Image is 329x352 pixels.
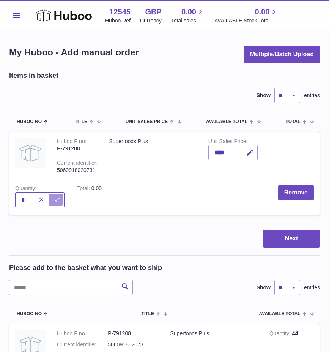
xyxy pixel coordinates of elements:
[142,311,154,316] span: Title
[105,17,131,24] div: Huboo Ref
[57,145,98,152] div: P-791208
[57,167,98,174] div: 5060918020731
[91,185,102,191] span: 0.00
[77,185,91,193] label: Total
[75,119,87,124] span: Title
[103,132,202,179] td: Superfoods Plus
[255,7,269,17] span: 0.00
[57,330,108,337] dt: Huboo P no
[108,330,159,337] dd: P-791208
[244,46,320,63] button: Multiple/Batch Upload
[9,71,58,80] h2: Items in basket
[304,92,320,99] span: entries
[263,230,320,248] button: Next
[17,311,42,316] span: Huboo no
[57,138,87,146] div: Huboo P no
[9,46,139,58] h1: My Huboo - Add manual order
[269,330,292,338] strong: Quantity
[181,7,196,17] span: 0.00
[15,185,36,193] label: Quantity
[208,138,247,146] label: Unit Sales Price
[214,7,279,24] a: 0.00 AVAILABLE Stock Total
[145,7,161,17] strong: GBP
[17,119,42,124] span: Huboo no
[9,263,162,272] h2: Please add to the basket what you want to ship
[140,17,162,24] div: Currency
[286,119,301,124] span: Total
[304,284,320,291] span: entries
[278,185,314,200] button: Remove
[214,17,279,24] span: AVAILABLE Stock Total
[257,284,271,291] label: Show
[259,311,301,316] span: AVAILABLE Total
[257,92,271,99] label: Show
[206,119,247,124] span: AVAILABLE Total
[57,160,98,168] div: Current identifier
[109,7,131,17] strong: 12545
[171,17,205,24] span: Total sales
[126,119,168,124] span: Unit Sales Price
[108,341,159,348] dd: 5060918020731
[171,7,205,24] a: 0.00 Total sales
[57,341,108,348] dt: Current identifier
[15,138,46,168] img: Superfoods Plus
